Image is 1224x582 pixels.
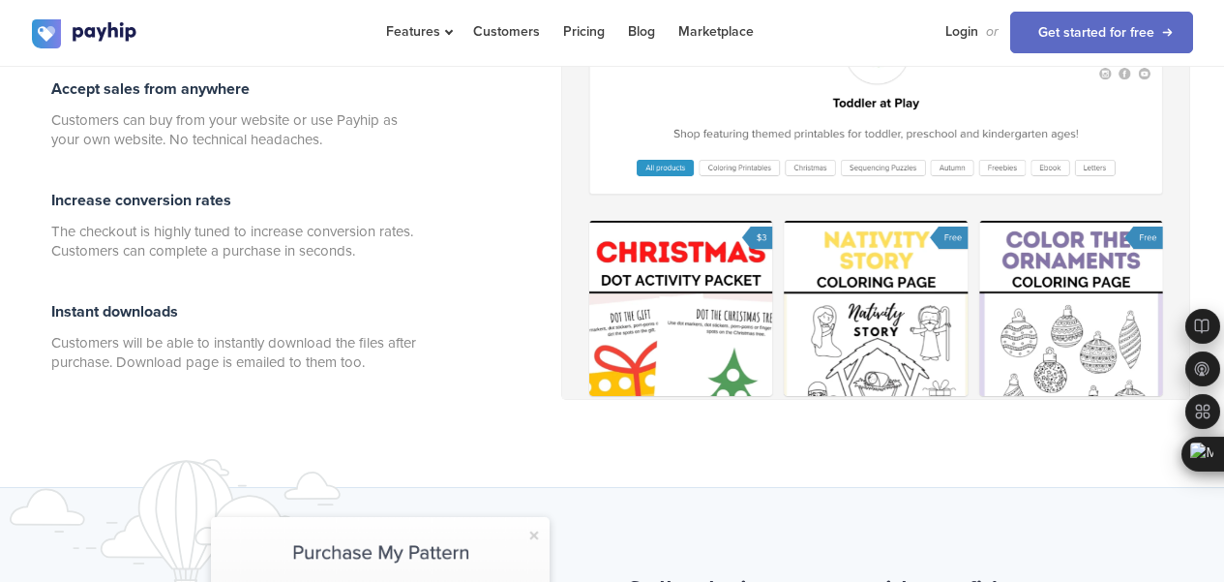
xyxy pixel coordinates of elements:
[51,79,250,99] span: Accept sales from anywhere
[32,76,419,153] a: Accept sales from anywhere Customers can buy from your website or use Payhip as your own website....
[51,110,419,149] span: Customers can buy from your website or use Payhip as your own website. No technical headaches.
[1010,12,1193,53] a: Get started for free
[32,187,419,264] a: Increase conversion rates The checkout is highly tuned to increase conversion rates. Customers ca...
[32,19,138,48] img: logo.svg
[51,302,178,322] span: Instant downloads
[51,333,419,372] span: Customers will be able to instantly download the files after purchase. Download page is emailed t...
[386,23,450,40] span: Features
[32,298,419,376] a: Instant downloads Customers will be able to instantly download the files after purchase. Download...
[51,222,419,260] span: The checkout is highly tuned to increase conversion rates. Customers can complete a purchase in s...
[51,191,231,210] span: Increase conversion rates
